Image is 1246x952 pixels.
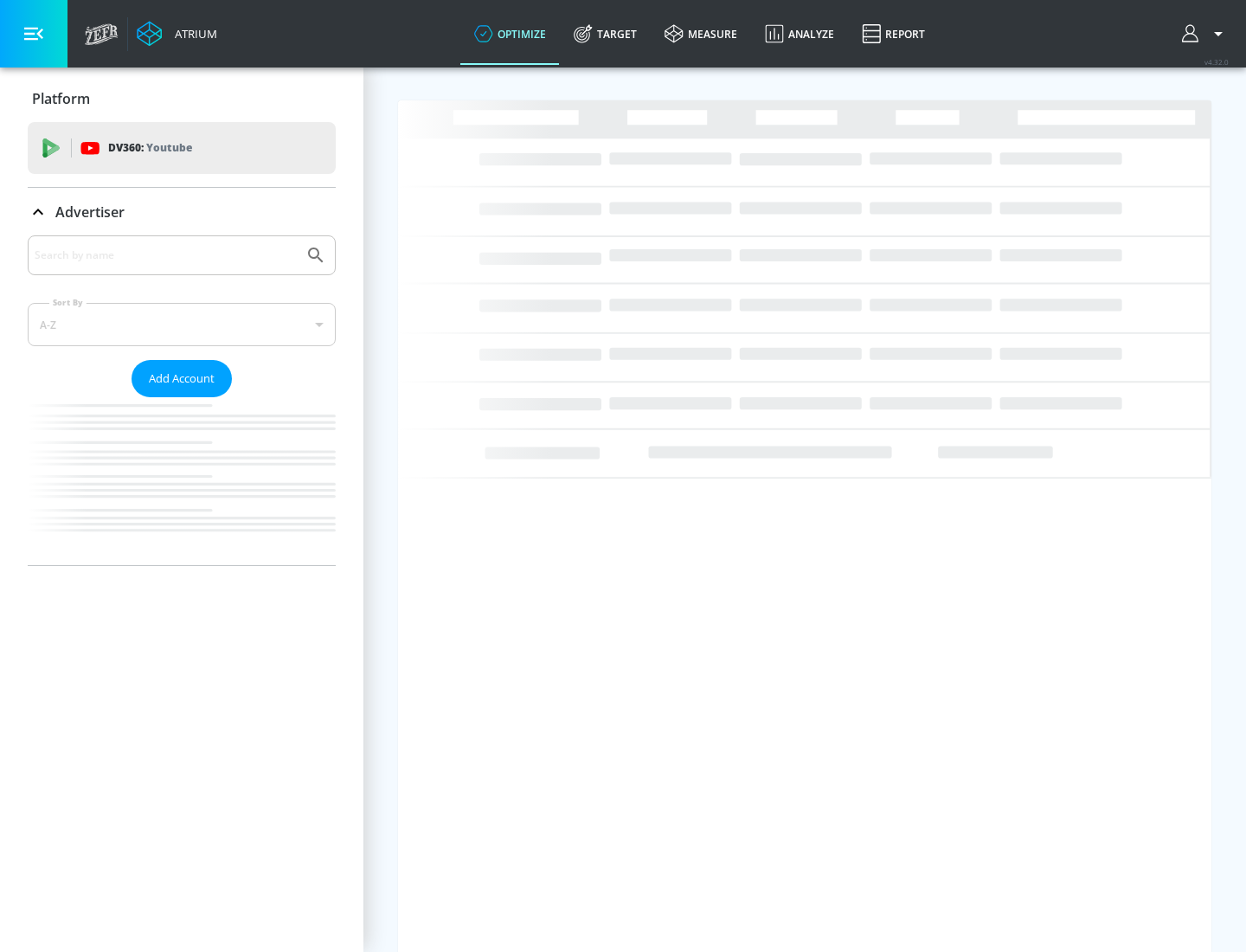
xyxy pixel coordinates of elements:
a: measure [651,3,751,65]
p: Platform [32,89,90,108]
p: Youtube [146,138,192,157]
label: Sort By [49,297,87,308]
nav: list of Advertiser [28,397,336,565]
div: Atrium [168,26,217,42]
button: Add Account [132,360,232,397]
div: A-Z [28,303,336,346]
div: Platform [28,74,336,123]
div: Advertiser [28,235,336,565]
div: DV360: Youtube [28,122,336,174]
a: Target [560,3,651,65]
div: Advertiser [28,188,336,236]
span: v 4.32.0 [1204,57,1229,67]
span: Add Account [149,369,215,389]
input: Search by name [35,244,297,267]
a: Atrium [137,21,217,47]
a: Report [848,3,939,65]
p: Advertiser [55,203,125,222]
a: optimize [460,3,560,65]
a: Analyze [751,3,848,65]
p: DV360: [108,138,192,158]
